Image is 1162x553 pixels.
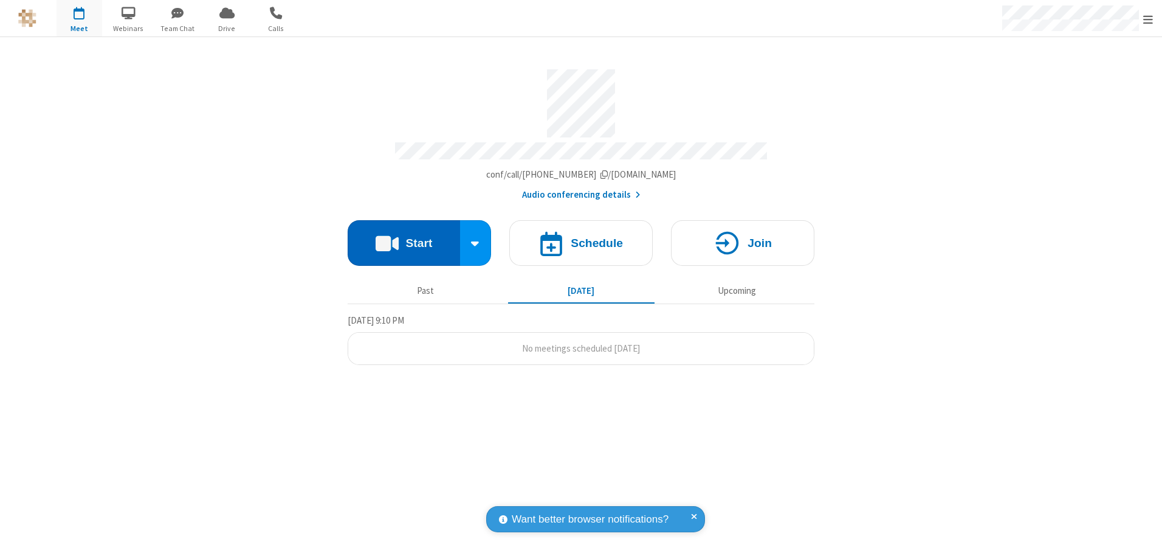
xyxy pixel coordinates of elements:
button: Audio conferencing details [522,188,641,202]
span: [DATE] 9:10 PM [348,315,404,326]
img: QA Selenium DO NOT DELETE OR CHANGE [18,9,36,27]
section: Today's Meetings [348,313,814,366]
button: Schedule [509,220,653,266]
button: Upcoming [664,279,810,302]
button: [DATE] [508,279,655,302]
h4: Start [405,237,432,249]
button: Copy my meeting room linkCopy my meeting room link [486,168,676,182]
span: Drive [204,23,250,34]
button: Start [348,220,460,266]
section: Account details [348,60,814,202]
span: Meet [57,23,102,34]
h4: Join [748,237,772,249]
span: Calls [253,23,299,34]
button: Past [352,279,499,302]
span: Team Chat [155,23,201,34]
span: Webinars [106,23,151,34]
span: Want better browser notifications? [512,512,669,527]
button: Join [671,220,814,266]
span: Copy my meeting room link [486,169,676,180]
span: No meetings scheduled [DATE] [522,343,640,354]
div: Start conference options [460,220,492,266]
h4: Schedule [571,237,623,249]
